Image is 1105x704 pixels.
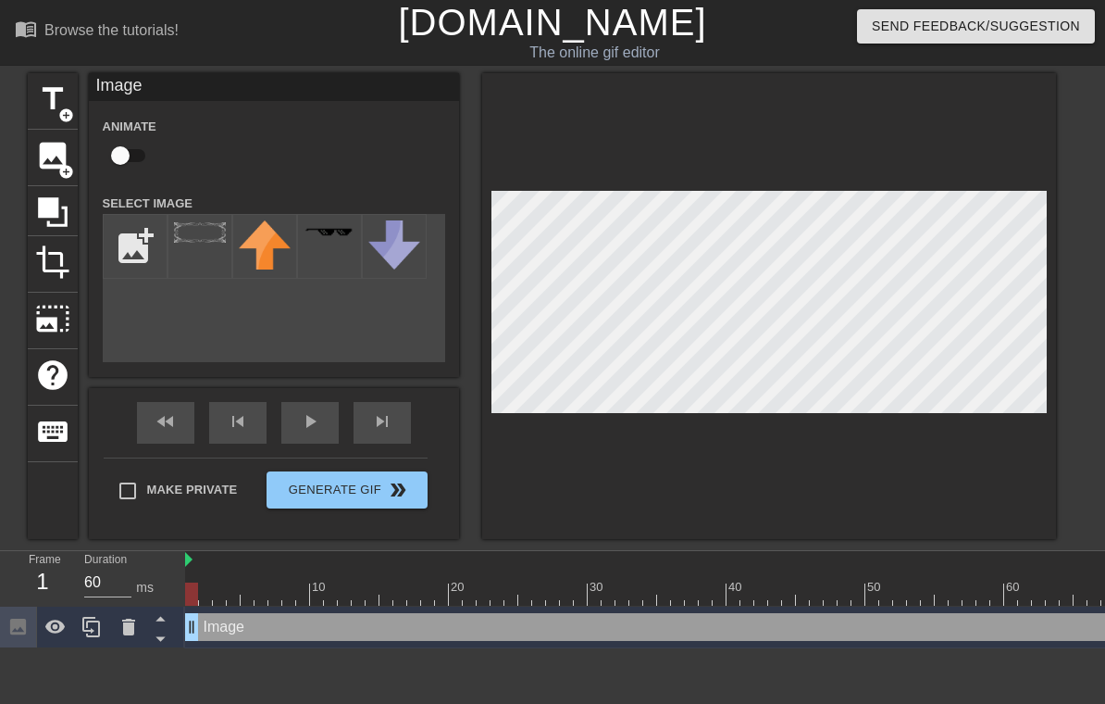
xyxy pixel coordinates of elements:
[15,18,179,46] a: Browse the tutorials!
[267,471,427,509] button: Generate Gif
[35,301,70,336] span: photo_size_select_large
[35,245,70,280] span: crop
[29,565,56,598] div: 1
[147,481,238,499] span: Make Private
[451,578,467,597] div: 20
[312,578,329,597] div: 10
[58,107,74,123] span: add_circle
[182,618,201,636] span: drag_handle
[590,578,606,597] div: 30
[174,222,226,243] img: SRdxm-IMG_3753.png
[35,82,70,117] span: title
[136,578,154,597] div: ms
[103,195,193,213] label: Select Image
[368,220,420,270] img: downvote.png
[35,358,70,393] span: help
[867,578,884,597] div: 50
[371,410,393,433] span: skip_next
[1006,578,1023,597] div: 60
[398,2,706,43] a: [DOMAIN_NAME]
[872,15,1080,38] span: Send Feedback/Suggestion
[378,42,812,64] div: The online gif editor
[15,551,70,605] div: Frame
[155,410,177,433] span: fast_rewind
[239,220,291,270] img: upvote.png
[387,479,409,501] span: double_arrow
[227,410,249,433] span: skip_previous
[274,479,419,501] span: Generate Gif
[304,227,355,237] img: deal-with-it.png
[84,555,127,566] label: Duration
[299,410,321,433] span: play_arrow
[89,73,459,101] div: Image
[103,118,156,136] label: Animate
[35,414,70,449] span: keyboard
[44,22,179,38] div: Browse the tutorials!
[35,138,70,173] span: image
[58,164,74,180] span: add_circle
[857,9,1095,44] button: Send Feedback/Suggestion
[728,578,745,597] div: 40
[15,18,37,40] span: menu_book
